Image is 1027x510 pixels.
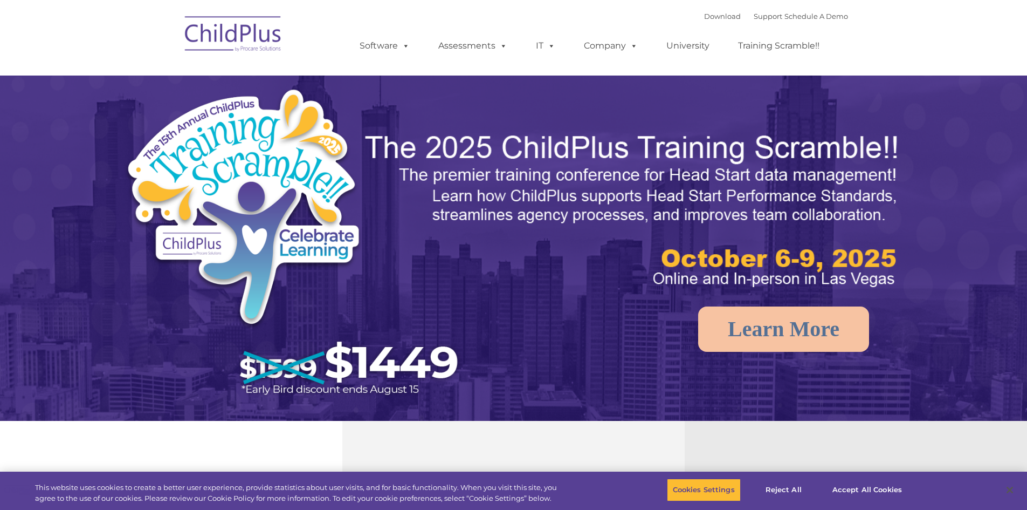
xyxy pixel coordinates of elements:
[698,307,869,352] a: Learn More
[727,35,830,57] a: Training Scramble!!
[428,35,518,57] a: Assessments
[180,9,287,63] img: ChildPlus by Procare Solutions
[998,478,1022,502] button: Close
[573,35,649,57] a: Company
[826,479,908,501] button: Accept All Cookies
[656,35,720,57] a: University
[667,479,741,501] button: Cookies Settings
[704,12,848,21] font: |
[525,35,566,57] a: IT
[35,482,565,504] div: This website uses cookies to create a better user experience, provide statistics about user visit...
[349,35,421,57] a: Software
[750,479,817,501] button: Reject All
[704,12,741,21] a: Download
[754,12,782,21] a: Support
[784,12,848,21] a: Schedule A Demo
